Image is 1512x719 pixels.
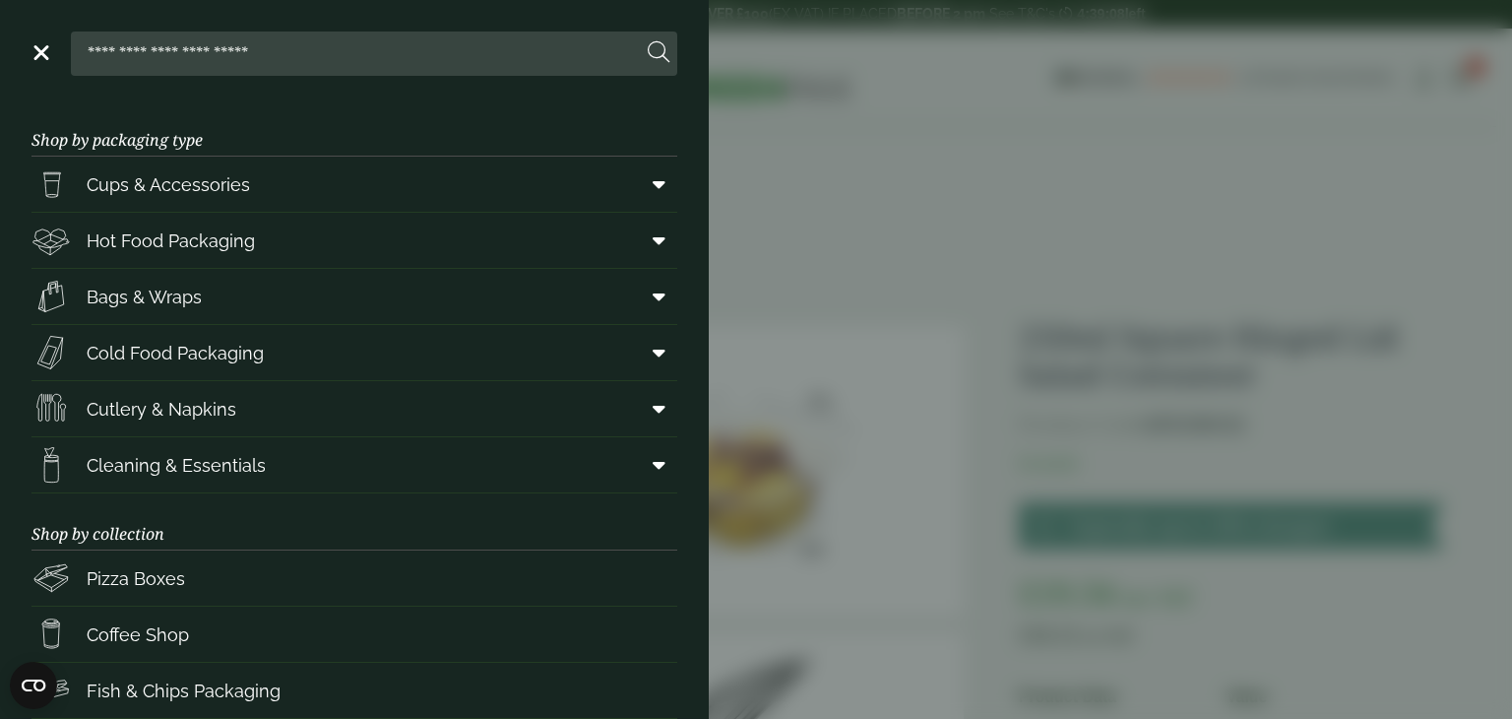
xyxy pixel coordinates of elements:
a: Bags & Wraps [31,269,677,324]
a: Cold Food Packaging [31,325,677,380]
img: Cutlery.svg [31,389,71,428]
img: Paper_carriers.svg [31,277,71,316]
a: Pizza Boxes [31,551,677,606]
span: Fish & Chips Packaging [87,678,281,704]
button: Open CMP widget [10,662,57,709]
img: open-wipe.svg [31,445,71,485]
h3: Shop by packaging type [31,99,677,157]
img: PintNhalf_cup.svg [31,164,71,204]
span: Hot Food Packaging [87,228,255,254]
a: Cleaning & Essentials [31,437,677,492]
span: Pizza Boxes [87,565,185,592]
span: Cutlery & Napkins [87,396,236,423]
a: Fish & Chips Packaging [31,663,677,718]
img: HotDrink_paperCup.svg [31,615,71,654]
a: Coffee Shop [31,607,677,662]
img: Sandwich_box.svg [31,333,71,372]
a: Cutlery & Napkins [31,381,677,436]
h3: Shop by collection [31,493,677,551]
span: Cups & Accessories [87,171,250,198]
span: Cold Food Packaging [87,340,264,366]
a: Hot Food Packaging [31,213,677,268]
span: Bags & Wraps [87,284,202,310]
img: Pizza_boxes.svg [31,558,71,598]
img: Deli_box.svg [31,221,71,260]
span: Cleaning & Essentials [87,452,266,479]
span: Coffee Shop [87,621,189,648]
a: Cups & Accessories [31,157,677,212]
